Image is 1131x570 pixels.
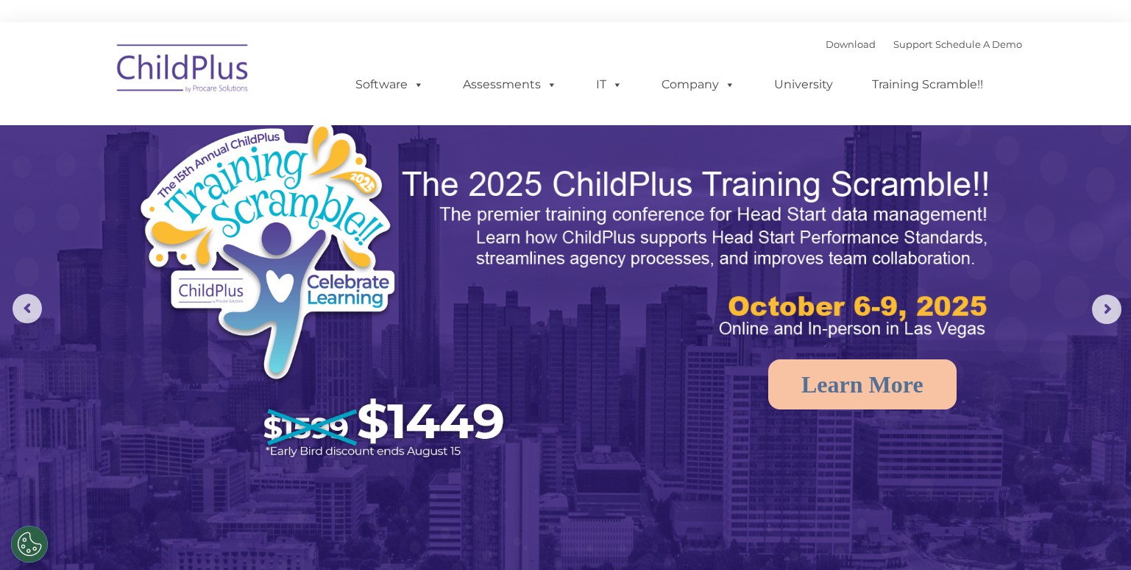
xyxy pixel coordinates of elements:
button: Cookies Settings [11,526,48,563]
font: | [826,38,1022,50]
a: Schedule A Demo [935,38,1022,50]
a: Support [893,38,932,50]
a: Software [341,70,439,99]
a: Company [647,70,750,99]
a: Download [826,38,876,50]
a: University [759,70,848,99]
span: Phone number [205,158,267,169]
a: IT [581,70,637,99]
span: Last name [205,97,249,108]
a: Training Scramble!! [857,70,998,99]
a: Assessments [448,70,572,99]
img: ChildPlus by Procare Solutions [110,34,257,108]
a: Learn More [768,359,957,409]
